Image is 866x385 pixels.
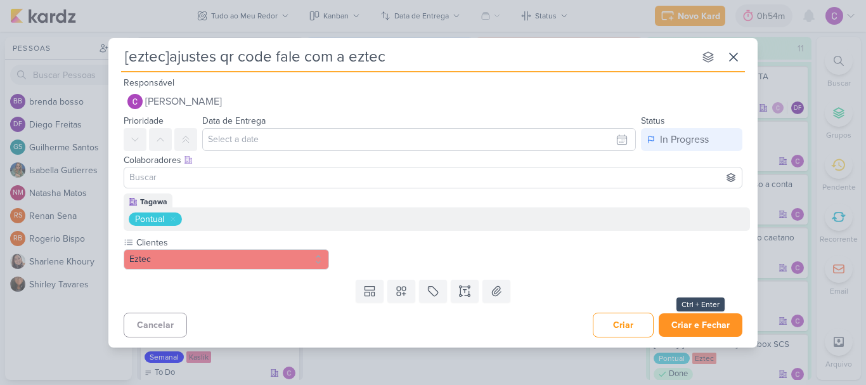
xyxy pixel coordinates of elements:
button: Criar [593,313,654,337]
input: Select a date [202,128,636,151]
button: Cancelar [124,313,187,337]
div: Tagawa [140,196,167,207]
label: Status [641,115,665,126]
button: Criar e Fechar [659,313,742,337]
label: Clientes [135,236,329,249]
div: Pontual [135,212,164,226]
label: Data de Entrega [202,115,266,126]
div: Ctrl + Enter [676,297,725,311]
input: Kard Sem Título [121,46,694,69]
div: Colaboradores [124,153,742,167]
div: In Progress [660,132,709,147]
input: Buscar [127,170,739,185]
button: [PERSON_NAME] [124,90,742,113]
button: In Progress [641,128,742,151]
span: [PERSON_NAME] [145,94,222,109]
img: Carlos Lima [127,94,143,109]
label: Responsável [124,77,174,88]
button: Eztec [124,249,329,270]
label: Prioridade [124,115,164,126]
